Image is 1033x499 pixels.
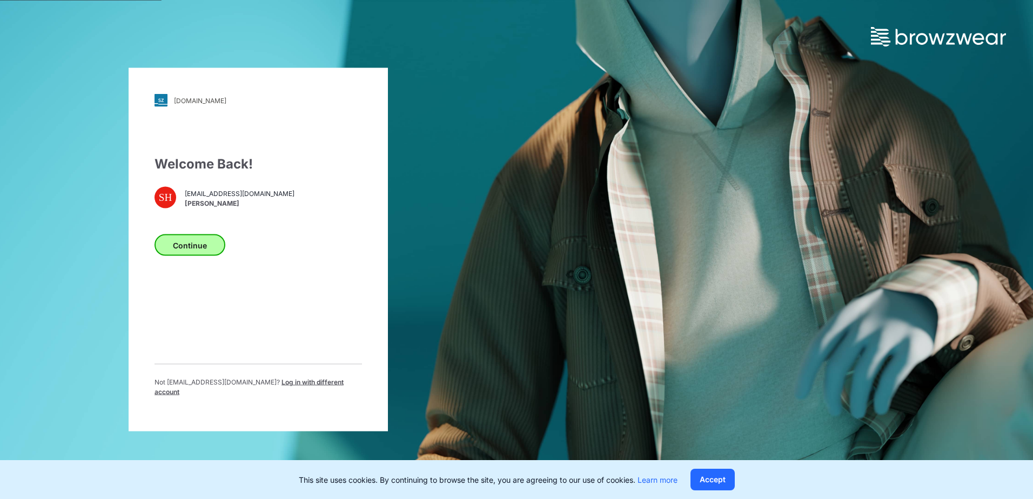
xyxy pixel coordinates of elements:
[155,154,362,174] div: Welcome Back!
[690,469,735,490] button: Accept
[155,94,167,107] img: svg+xml;base64,PHN2ZyB3aWR0aD0iMjgiIGhlaWdodD0iMjgiIHZpZXdCb3g9IjAgMCAyOCAyOCIgZmlsbD0ibm9uZSIgeG...
[155,234,225,256] button: Continue
[155,187,176,208] div: SH
[299,474,678,485] p: This site uses cookies. By continuing to browse the site, you are agreeing to our use of cookies.
[174,96,226,104] div: [DOMAIN_NAME]
[185,188,294,198] span: [EMAIL_ADDRESS][DOMAIN_NAME]
[185,198,294,208] span: [PERSON_NAME]
[155,377,362,397] p: Not [EMAIL_ADDRESS][DOMAIN_NAME] ?
[871,27,1006,46] img: browzwear-logo.73288ffb.svg
[155,94,362,107] a: [DOMAIN_NAME]
[638,475,678,484] a: Learn more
